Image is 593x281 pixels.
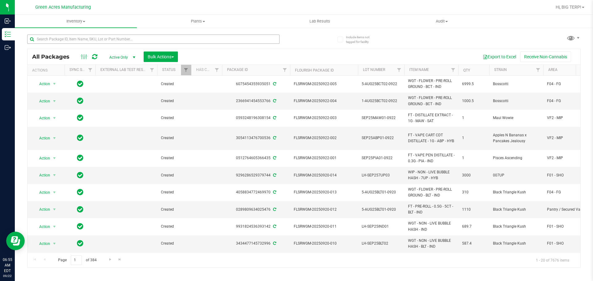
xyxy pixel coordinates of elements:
span: select [51,154,58,163]
span: LH-SEP25IND01 [362,224,401,229]
span: 3000 [462,172,486,178]
span: In Sync [77,171,83,180]
span: 689.7 [462,224,486,229]
div: 9296286529379744 [221,172,291,178]
span: Sync from Compliance System [272,116,276,120]
span: In Sync [77,205,83,214]
inline-svg: Outbound [5,44,11,51]
span: 1 - 20 of 7676 items [531,255,574,265]
span: Created [161,135,187,141]
span: VF2 - MIP [547,155,586,161]
span: LH-SEP25BLT02 [362,241,401,246]
span: Created [161,115,187,121]
div: 0593248196308154 [221,115,291,121]
span: FLSRWGM-20250920-013 [294,189,354,195]
span: Plants [137,19,259,24]
span: Created [161,172,187,178]
span: WGT - FLOWER - PRE-ROLL GROUND - BLT - IND [408,187,455,198]
span: Black Triangle Kush [493,189,540,195]
span: Sync from Compliance System [272,99,276,103]
span: FT - VAPE PEN DISTILLATE - 0.3G - PIA - IND [408,152,455,164]
span: select [51,222,58,231]
span: In Sync [77,134,83,142]
span: 5-AUG25BLT01-0920 [362,207,401,213]
span: select [51,239,58,248]
span: All Packages [32,53,76,60]
a: Area [548,68,557,72]
div: 3054113476700536 [221,135,291,141]
span: 587.4 [462,241,486,246]
span: FT - PRE-ROLL - 0.5G - 5CT - BLT - IND [408,204,455,215]
span: Action [34,154,50,163]
span: Created [161,189,187,195]
span: Hi, BIG TERP! [556,5,581,10]
span: In Sync [77,239,83,248]
a: Filter [280,65,290,75]
span: 5-AUG25BLT01-0920 [362,189,401,195]
a: Go to the next page [106,255,115,264]
span: Sync from Compliance System [272,190,276,194]
a: Package ID [227,68,248,72]
span: 1 [462,135,486,141]
span: In Sync [77,80,83,88]
span: FLSRWGM-20250920-010 [294,241,354,246]
a: Flourish Package ID [295,68,334,72]
span: FLSRWGM-20250920-011 [294,224,354,229]
a: Filter [212,65,222,75]
span: Action [34,188,50,197]
span: WGT - FLOWER - PRE-ROLL GROUND - BCT - IND [408,95,455,107]
a: Filter [394,65,404,75]
span: VF2 - MIP [547,115,586,121]
button: Export to Excel [479,52,520,62]
th: Has COA [191,65,222,76]
a: Inventory [15,15,137,28]
span: 1 [462,155,486,161]
span: FLSRWGM-20250922-004 [294,98,354,104]
div: 2366941454553766 [221,98,291,104]
p: 09/22 [3,274,12,278]
a: Lot Number [363,68,385,72]
span: Created [161,155,187,161]
span: FLSRWGM-20250922-001 [294,155,354,161]
span: Created [161,81,187,87]
span: Sync from Compliance System [272,207,276,212]
span: WGT - NON - LIVE BUBBLE HASH - IND [408,221,455,232]
span: FLSRWGM-20250922-003 [294,115,354,121]
span: Bulk Actions [148,54,174,59]
span: In Sync [77,97,83,105]
a: Plants [137,15,259,28]
inline-svg: Inventory [5,31,11,37]
span: select [51,80,58,88]
span: 1110 [462,207,486,213]
span: In Sync [77,188,83,196]
span: 6999.5 [462,81,486,87]
span: Action [34,222,50,231]
span: 5-AUG25BCT02-0922 [362,81,401,87]
span: FT - DISTILLATE EXTRACT - 1G - MAW - SAT [408,112,455,124]
span: Sync from Compliance System [272,241,276,246]
span: 310 [462,189,486,195]
span: Action [34,80,50,88]
a: Lab Results [259,15,381,28]
a: Sync Status [69,68,93,72]
span: Action [34,97,50,105]
span: Pisces Ascending [493,155,540,161]
span: LH-SEP257UP03 [362,172,401,178]
span: FLSRWGM-20250920-014 [294,172,354,178]
span: SEP25PIA01-0922 [362,155,401,161]
span: Black Triangle Kush [493,224,540,229]
span: Action [34,114,50,122]
span: Page of 384 [53,255,102,265]
span: Sync from Compliance System [272,82,276,86]
p: 06:55 AM EDT [3,257,12,274]
span: Created [161,98,187,104]
a: Filter [181,65,191,75]
a: Qty [463,68,470,72]
div: 0512764605366435 [221,155,291,161]
input: 1 [71,255,82,265]
div: 3434477145732996 [221,241,291,246]
div: 9931824536393142 [221,224,291,229]
span: VF2 - MIP [547,135,586,141]
span: select [51,205,58,214]
span: Black Triangle Kush [493,241,540,246]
